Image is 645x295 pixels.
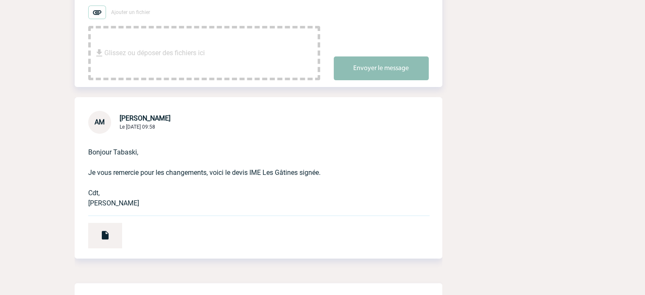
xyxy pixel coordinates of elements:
[334,56,429,80] button: Envoyer le message
[120,124,155,130] span: Le [DATE] 09:58
[111,9,150,15] span: Ajouter un fichier
[95,118,105,126] span: AM
[88,134,405,208] p: Bonjour Tabaski, Je vous remercie pour les changements, voici le devis IME Les Gâtines signée. Cd...
[75,228,122,236] a: Devis IME signé.pdf
[120,114,170,122] span: [PERSON_NAME]
[104,32,205,74] span: Glissez ou déposer des fichiers ici
[94,48,104,58] img: file_download.svg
